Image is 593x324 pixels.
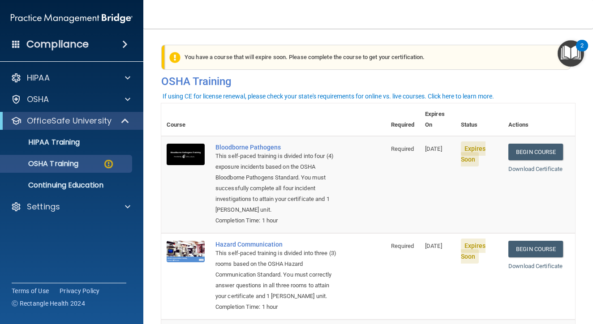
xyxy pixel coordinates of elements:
div: You have a course that will expire soon. Please complete the course to get your certification. [165,45,571,70]
span: Expires Soon [461,239,486,264]
p: HIPAA Training [6,138,80,147]
a: Privacy Policy [60,286,100,295]
p: OSHA [27,94,49,105]
th: Status [455,103,503,136]
a: HIPAA [11,72,130,83]
a: Bloodborne Pathogens [215,144,341,151]
div: 2 [580,46,584,57]
div: Completion Time: 1 hour [215,215,341,226]
a: Terms of Use [12,286,49,295]
a: Settings [11,201,130,212]
th: Expires On [420,103,455,136]
div: This self-paced training is divided into four (4) exposure incidents based on the OSHA Bloodborne... [215,151,341,215]
th: Required [386,103,420,136]
span: [DATE] [425,243,442,249]
p: HIPAA [27,72,50,83]
p: Settings [27,201,60,212]
th: Course [161,103,210,136]
a: OfficeSafe University [11,115,130,126]
img: warning-circle.0cc9ac19.png [103,158,114,170]
p: OSHA Training [6,159,78,168]
h4: OSHA Training [161,75,575,88]
a: Begin Course [508,241,563,257]
button: Open Resource Center, 2 new notifications [558,40,584,67]
span: Ⓒ Rectangle Health 2024 [12,299,85,308]
div: Completion Time: 1 hour [215,302,341,312]
a: Begin Course [508,144,563,160]
div: This self-paced training is divided into three (3) rooms based on the OSHA Hazard Communication S... [215,248,341,302]
button: If using CE for license renewal, please check your state's requirements for online vs. live cours... [161,92,495,101]
span: Expires Soon [461,141,486,166]
span: Required [391,243,414,249]
a: Hazard Communication [215,241,341,248]
span: Required [391,145,414,152]
p: Continuing Education [6,181,128,190]
span: [DATE] [425,145,442,152]
p: OfficeSafe University [27,115,112,126]
a: Download Certificate [508,166,563,172]
img: PMB logo [11,9,133,27]
a: OSHA [11,94,130,105]
div: If using CE for license renewal, please check your state's requirements for online vs. live cours... [163,93,494,99]
h4: Compliance [26,38,89,51]
img: exclamation-circle-solid-warning.7ed2984d.png [169,52,180,63]
a: Download Certificate [508,263,563,269]
th: Actions [503,103,575,136]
